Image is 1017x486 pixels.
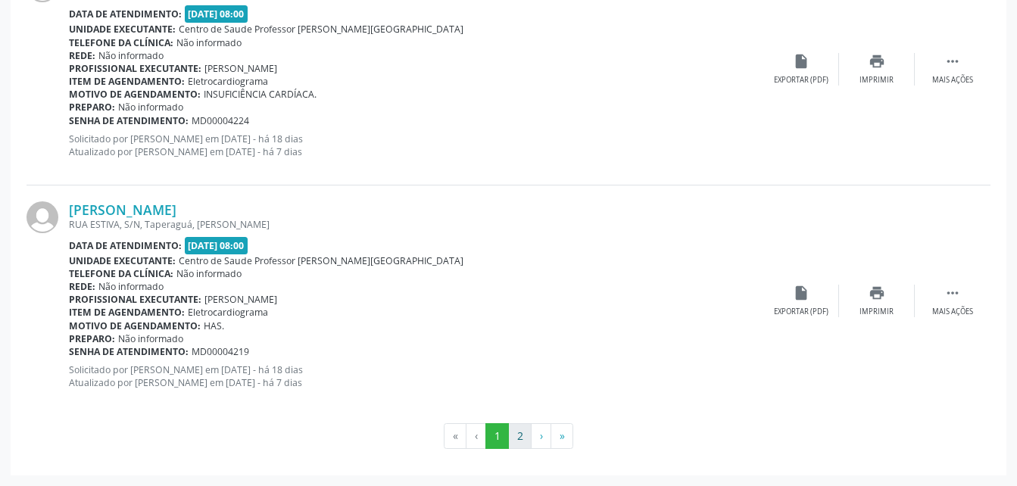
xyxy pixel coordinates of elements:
b: Profissional executante: [69,293,201,306]
button: Go to last page [551,423,573,449]
span: [DATE] 08:00 [185,237,248,254]
i:  [944,285,961,301]
span: INSUFICIÊNCIA CARDÍACA. [204,88,317,101]
span: [DATE] 08:00 [185,5,248,23]
span: HAS. [204,319,224,332]
b: Preparo: [69,101,115,114]
span: Não informado [176,36,242,49]
span: MD00004224 [192,114,249,127]
span: [PERSON_NAME] [204,62,277,75]
b: Telefone da clínica: [69,36,173,49]
div: Imprimir [859,307,894,317]
span: MD00004219 [192,345,249,358]
i: insert_drive_file [793,285,810,301]
p: Solicitado por [PERSON_NAME] em [DATE] - há 18 dias Atualizado por [PERSON_NAME] em [DATE] - há 7... [69,132,763,158]
i: insert_drive_file [793,53,810,70]
b: Unidade executante: [69,23,176,36]
i:  [944,53,961,70]
button: Go to page 2 [508,423,532,449]
a: [PERSON_NAME] [69,201,176,218]
span: Eletrocardiograma [188,306,268,319]
div: Exportar (PDF) [774,307,828,317]
div: Exportar (PDF) [774,75,828,86]
span: Eletrocardiograma [188,75,268,88]
b: Motivo de agendamento: [69,88,201,101]
span: [PERSON_NAME] [204,293,277,306]
i: print [869,53,885,70]
b: Preparo: [69,332,115,345]
span: Centro de Saude Professor [PERSON_NAME][GEOGRAPHIC_DATA] [179,254,463,267]
b: Senha de atendimento: [69,345,189,358]
div: RUA ESTIVA, S/N, Taperaguá, [PERSON_NAME] [69,218,763,231]
b: Senha de atendimento: [69,114,189,127]
b: Data de atendimento: [69,8,182,20]
b: Item de agendamento: [69,75,185,88]
div: Imprimir [859,75,894,86]
b: Telefone da clínica: [69,267,173,280]
b: Unidade executante: [69,254,176,267]
b: Motivo de agendamento: [69,319,201,332]
span: Não informado [118,101,183,114]
b: Profissional executante: [69,62,201,75]
div: Mais ações [932,307,973,317]
span: Não informado [98,280,164,293]
b: Rede: [69,49,95,62]
p: Solicitado por [PERSON_NAME] em [DATE] - há 18 dias Atualizado por [PERSON_NAME] em [DATE] - há 7... [69,363,763,389]
div: Mais ações [932,75,973,86]
span: Não informado [176,267,242,280]
ul: Pagination [27,423,990,449]
button: Go to page 1 [485,423,509,449]
span: Não informado [98,49,164,62]
span: Não informado [118,332,183,345]
button: Go to next page [531,423,551,449]
span: Centro de Saude Professor [PERSON_NAME][GEOGRAPHIC_DATA] [179,23,463,36]
b: Rede: [69,280,95,293]
i: print [869,285,885,301]
b: Item de agendamento: [69,306,185,319]
b: Data de atendimento: [69,239,182,252]
img: img [27,201,58,233]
